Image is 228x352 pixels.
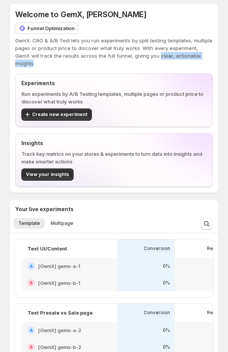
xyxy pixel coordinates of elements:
h2: [GemX] gemx-b-1 [38,279,80,287]
p: Test UI/Content [27,245,67,252]
h2: [GemX] gemx-a-1 [38,262,80,270]
p: Test Presale vs Sale page [27,309,93,316]
span: Multipage [51,220,73,226]
p: Track key metrics on your stores & experiments to turn data into insights and make smarter actions [21,150,207,165]
p: 0% [163,327,170,333]
p: 0% [163,344,170,350]
p: Insights [21,139,207,147]
button: Search and filter results [201,218,213,230]
p: Revenue [207,245,227,252]
img: Funnel Optimization [18,24,26,32]
h2: A [30,328,33,333]
p: Conversion [144,245,170,252]
button: View your insights [21,168,74,181]
span: View your insights [26,171,69,178]
h3: Your live experiments [15,205,74,213]
h2: [GemX] gemx-b-2 [38,343,81,351]
p: 0% [163,280,170,286]
p: Run experiments by A/B Testing templates, multiple pages or product price to discover what truly ... [21,90,207,105]
p: Experiments [21,79,207,87]
p: GemX: CRO & A/B Test lets you run experiments by split testing templates, multiple pages or produ... [15,37,213,67]
button: Create new experiment [21,108,92,121]
span: Template [18,220,40,226]
h2: A [30,264,33,268]
span: Welcome to GemX, [PERSON_NAME] [15,10,146,19]
h2: B [30,345,33,349]
p: 0% [163,263,170,269]
p: Conversion [144,310,170,316]
p: Revenue [207,310,227,316]
h2: [GemX] gemx-a-2 [38,326,81,334]
h2: B [30,281,33,285]
span: Create new experiment [32,111,87,118]
p: Funnel Optimization [27,24,75,32]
